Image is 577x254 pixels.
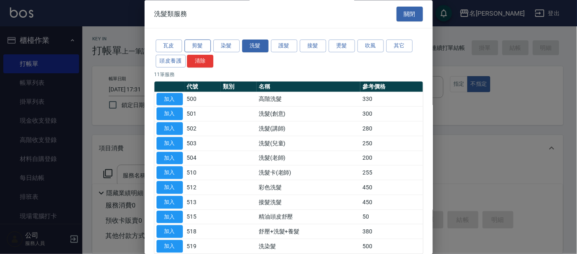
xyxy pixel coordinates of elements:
td: 515 [185,210,221,225]
button: 加入 [157,182,183,194]
button: 加入 [157,123,183,135]
td: 518 [185,224,221,239]
td: 洗髮(講師) [257,121,360,136]
button: 染髮 [213,40,240,53]
td: 504 [185,151,221,166]
td: 501 [185,107,221,121]
td: 洗染髮 [257,239,360,254]
button: 加入 [157,167,183,179]
td: 300 [360,107,423,121]
td: 精油頭皮舒壓 [257,210,360,225]
button: 燙髮 [329,40,355,53]
button: 接髮 [300,40,326,53]
span: 洗髮類服務 [154,10,187,18]
button: 加入 [157,196,183,209]
th: 名稱 [257,82,360,92]
button: 頭皮養護 [156,55,186,68]
button: 吹風 [357,40,384,53]
td: 250 [360,136,423,151]
button: 加入 [157,152,183,165]
td: 502 [185,121,221,136]
button: 其它 [386,40,413,53]
td: 彩色洗髮 [257,180,360,195]
th: 參考價格 [360,82,423,92]
button: 瓦皮 [156,40,182,53]
button: 剪髮 [185,40,211,53]
td: 280 [360,121,423,136]
td: 255 [360,165,423,180]
td: 500 [185,92,221,107]
p: 11 筆服務 [154,71,423,78]
td: 洗髮(老師) [257,151,360,166]
td: 200 [360,151,423,166]
button: 洗髮 [242,40,269,53]
button: 加入 [157,240,183,253]
td: 洗髮(創意) [257,107,360,121]
td: 503 [185,136,221,151]
td: 舒壓+洗髮+養髮 [257,224,360,239]
td: 512 [185,180,221,195]
button: 加入 [157,226,183,238]
td: 接髮洗髮 [257,195,360,210]
button: 關閉 [397,7,423,22]
th: 類別 [221,82,257,92]
td: 洗髮卡(老師) [257,165,360,180]
button: 加入 [157,108,183,121]
td: 450 [360,195,423,210]
td: 380 [360,224,423,239]
button: 清除 [187,55,213,68]
button: 加入 [157,137,183,150]
td: 500 [360,239,423,254]
td: 450 [360,180,423,195]
td: 330 [360,92,423,107]
td: 519 [185,239,221,254]
td: 高階洗髮 [257,92,360,107]
td: 50 [360,210,423,225]
button: 加入 [157,211,183,224]
td: 洗髮(兒童) [257,136,360,151]
td: 510 [185,165,221,180]
button: 護髮 [271,40,297,53]
td: 513 [185,195,221,210]
th: 代號 [185,82,221,92]
button: 加入 [157,93,183,106]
